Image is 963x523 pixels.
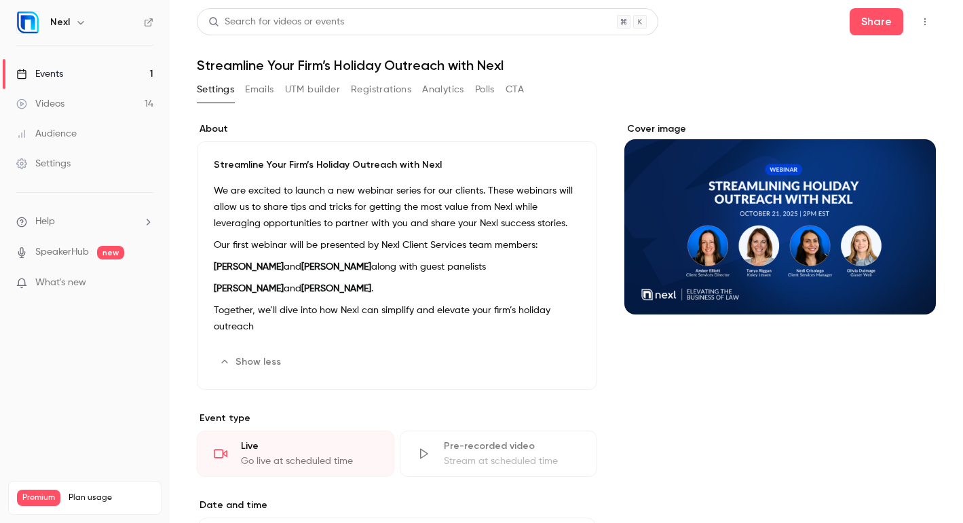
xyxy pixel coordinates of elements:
[69,492,153,503] span: Plan usage
[241,454,377,468] div: Go live at scheduled time
[301,262,371,272] strong: [PERSON_NAME]
[197,431,394,477] div: LiveGo live at scheduled time
[197,499,597,512] label: Date and time
[285,79,340,101] button: UTM builder
[214,351,289,373] button: Show less
[400,431,597,477] div: Pre-recorded videoStream at scheduled time
[214,183,580,232] p: We are excited to launch a new webinar series for our clients. These webinars will allow us to sh...
[506,79,524,101] button: CTA
[214,302,580,335] p: Together, we’ll dive into how Nexl can simplify and elevate your firm’s holiday outreach
[475,79,495,101] button: Polls
[197,79,234,101] button: Settings
[214,281,580,297] p: and .
[214,259,580,275] p: and along with guest panelists
[214,284,284,293] strong: [PERSON_NAME]
[35,215,55,229] span: Help
[301,284,371,293] strong: [PERSON_NAME]
[16,67,63,81] div: Events
[197,412,597,425] p: Event type
[197,122,597,136] label: About
[97,246,124,259] span: new
[624,122,936,136] label: Cover image
[444,439,580,453] div: Pre-recorded video
[17,12,39,33] img: Nexl
[214,262,284,272] strong: [PERSON_NAME]
[444,454,580,468] div: Stream at scheduled time
[214,237,580,253] p: Our first webinar will be presented by Nexl Client Services team members:
[850,8,903,35] button: Share
[50,16,70,29] h6: Nexl
[16,215,153,229] li: help-dropdown-opener
[16,157,71,170] div: Settings
[35,276,86,290] span: What's new
[214,158,580,172] p: Streamline Your Firm’s Holiday Outreach with Nexl
[624,122,936,314] section: Cover image
[422,79,464,101] button: Analytics
[16,127,77,141] div: Audience
[351,79,411,101] button: Registrations
[35,245,89,259] a: SpeakerHub
[17,490,60,506] span: Premium
[245,79,273,101] button: Emails
[16,97,64,111] div: Videos
[241,439,377,453] div: Live
[197,57,936,73] h1: Streamline Your Firm’s Holiday Outreach with Nexl
[208,15,344,29] div: Search for videos or events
